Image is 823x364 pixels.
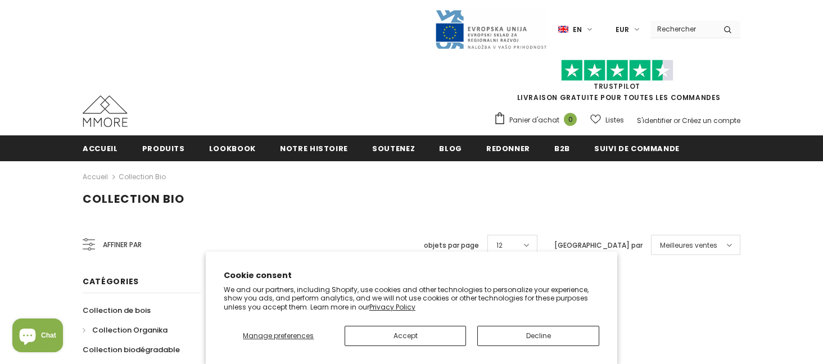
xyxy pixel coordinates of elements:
[486,135,530,161] a: Redonner
[119,172,166,181] a: Collection Bio
[83,344,180,355] span: Collection biodégradable
[637,116,672,125] a: S'identifier
[209,135,256,161] a: Lookbook
[83,301,151,320] a: Collection de bois
[594,81,640,91] a: TrustPilot
[243,331,314,340] span: Manage preferences
[682,116,740,125] a: Créez un compte
[280,143,348,154] span: Notre histoire
[554,135,570,161] a: B2B
[209,143,256,154] span: Lookbook
[424,240,479,251] label: objets par page
[92,325,168,335] span: Collection Organika
[345,326,467,346] button: Accept
[509,115,559,126] span: Panier d'achat
[486,143,530,154] span: Redonner
[673,116,680,125] span: or
[369,302,415,312] a: Privacy Policy
[477,326,599,346] button: Decline
[83,170,108,184] a: Accueil
[224,285,599,312] p: We and our partners, including Shopify, use cookies and other technologies to personalize your ex...
[439,135,462,161] a: Blog
[83,320,168,340] a: Collection Organika
[142,135,185,161] a: Produits
[372,143,415,154] span: soutenez
[142,143,185,154] span: Produits
[83,95,128,127] img: Cas MMORE
[605,115,624,126] span: Listes
[83,191,184,207] span: Collection Bio
[594,135,680,161] a: Suivi de commande
[83,143,118,154] span: Accueil
[594,143,680,154] span: Suivi de commande
[83,305,151,316] span: Collection de bois
[280,135,348,161] a: Notre histoire
[558,25,568,34] img: i-lang-1.png
[590,110,624,130] a: Listes
[435,24,547,34] a: Javni Razpis
[224,270,599,281] h2: Cookie consent
[496,240,503,251] span: 12
[83,276,139,287] span: Catégories
[435,9,547,50] img: Javni Razpis
[573,24,582,35] span: en
[372,135,415,161] a: soutenez
[650,21,715,37] input: Search Site
[103,239,142,251] span: Affiner par
[616,24,629,35] span: EUR
[224,326,333,346] button: Manage preferences
[439,143,462,154] span: Blog
[83,135,118,161] a: Accueil
[561,60,673,81] img: Faites confiance aux étoiles pilotes
[564,113,577,126] span: 0
[9,319,66,355] inbox-online-store-chat: Shopify online store chat
[83,340,180,360] a: Collection biodégradable
[660,240,717,251] span: Meilleures ventes
[494,112,582,129] a: Panier d'achat 0
[554,240,643,251] label: [GEOGRAPHIC_DATA] par
[554,143,570,154] span: B2B
[494,65,740,102] span: LIVRAISON GRATUITE POUR TOUTES LES COMMANDES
